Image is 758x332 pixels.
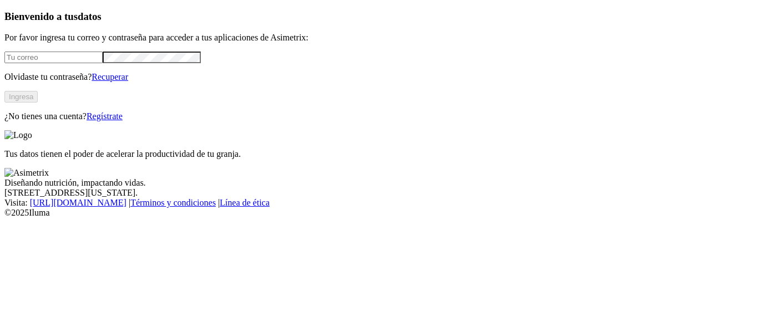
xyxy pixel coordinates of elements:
[4,52,103,63] input: Tu correo
[4,208,754,218] div: © 2025 Iluma
[78,11,102,22] span: datos
[4,198,754,208] div: Visita : | |
[4,11,754,23] h3: Bienvenido a tus
[4,178,754,188] div: Diseñando nutrición, impactando vidas.
[130,198,216,207] a: Términos y condiciones
[4,33,754,43] p: Por favor ingresa tu correo y contraseña para acceder a tus aplicaciones de Asimetrix:
[30,198,127,207] a: [URL][DOMAIN_NAME]
[87,111,123,121] a: Regístrate
[4,168,49,178] img: Asimetrix
[220,198,270,207] a: Línea de ética
[4,111,754,121] p: ¿No tienes una cuenta?
[4,188,754,198] div: [STREET_ADDRESS][US_STATE].
[4,91,38,103] button: Ingresa
[92,72,128,81] a: Recuperar
[4,130,32,140] img: Logo
[4,72,754,82] p: Olvidaste tu contraseña?
[4,149,754,159] p: Tus datos tienen el poder de acelerar la productividad de tu granja.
